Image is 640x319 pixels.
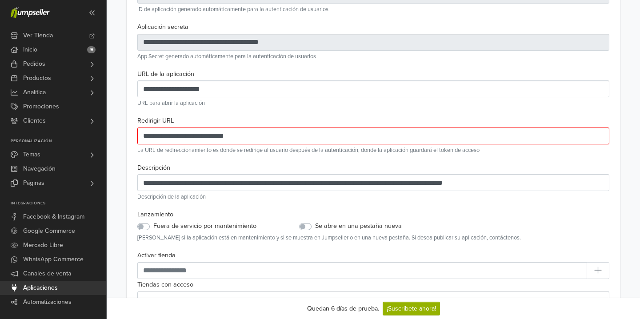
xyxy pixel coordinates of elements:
[23,238,63,252] span: Mercado Libre
[137,6,328,13] small: ID de aplicación generado automáticamente para la autenticación de usuarios
[23,295,72,309] span: Automatizaciones
[11,139,106,144] p: Personalización
[137,280,193,290] label: Tiendas con acceso
[137,163,170,173] label: Descripción
[87,46,96,53] span: 9
[137,53,316,60] small: App Secret generado automáticamente para la autenticación de usuarios
[11,201,106,206] p: Integraciones
[315,221,402,231] label: Se abre en una pestaña nueva
[137,147,480,154] small: La URL de redireccionamiento es donde se redirige al usuario después de la autenticación, donde l...
[23,162,56,176] span: Navegación
[137,234,521,241] small: [PERSON_NAME] si la aplicación está en mantenimiento y si se muestra en Jumpseller o en una nueva...
[23,210,84,224] span: Facebook & Instagram
[137,69,194,79] label: URL de la aplicación
[23,85,46,100] span: Analítica
[23,100,59,114] span: Promociones
[307,304,379,313] div: Quedan 6 días de prueba.
[137,116,174,126] label: Redirigir URL
[137,210,173,219] label: Lanzamiento
[23,114,46,128] span: Clientes
[23,71,51,85] span: Productos
[23,28,53,43] span: Ver Tienda
[23,252,84,267] span: WhatsApp Commerce
[153,221,256,231] label: Fuera de servicio por mantenimiento
[137,100,205,107] small: URL para abrir la aplicación
[23,148,40,162] span: Temas
[383,302,440,315] a: ¡Suscríbete ahora!
[23,43,37,57] span: Inicio
[23,57,45,71] span: Pedidos
[23,176,44,190] span: Páginas
[23,267,71,281] span: Canales de venta
[137,22,188,32] label: Aplicación secreta
[23,281,58,295] span: Aplicaciones
[137,193,206,200] small: Descripción de la aplicación
[23,224,75,238] span: Google Commerce
[137,251,176,260] label: Activar tienda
